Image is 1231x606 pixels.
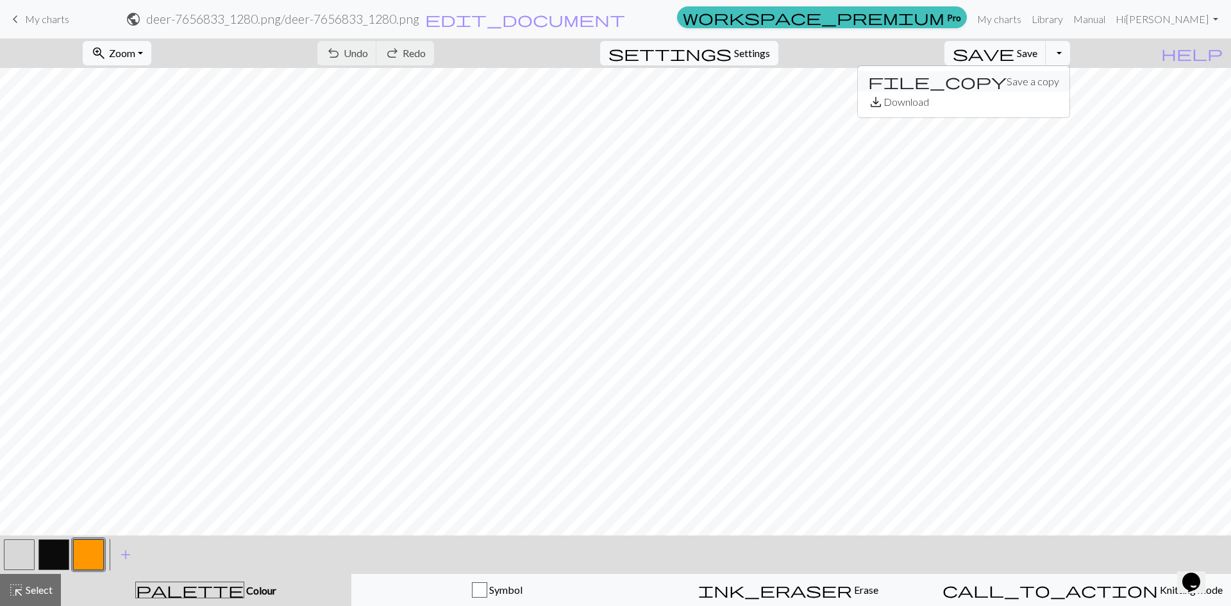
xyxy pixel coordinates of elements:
[942,581,1158,599] span: call_to_action
[1110,6,1223,32] a: Hi[PERSON_NAME]
[8,581,24,599] span: highlight_alt
[868,93,883,111] span: save_alt
[1158,584,1223,596] span: Knitting mode
[868,72,1007,90] span: file_copy
[91,44,106,62] span: zoom_in
[1161,44,1223,62] span: help
[1026,6,1068,32] a: Library
[677,6,967,28] a: Pro
[1017,47,1037,59] span: Save
[944,41,1046,65] button: Save
[734,46,770,61] span: Settings
[126,10,141,28] span: public
[972,6,1026,32] a: My charts
[608,46,732,61] i: Settings
[118,546,133,564] span: add
[858,71,1069,92] button: Save a copy
[698,581,852,599] span: ink_eraser
[487,584,523,596] span: Symbol
[852,584,878,596] span: Erase
[953,44,1014,62] span: save
[8,8,69,30] a: My charts
[83,41,151,65] button: Zoom
[425,10,625,28] span: edit_document
[683,8,944,26] span: workspace_premium
[24,584,53,596] span: Select
[136,581,244,599] span: palette
[8,10,23,28] span: keyboard_arrow_left
[642,574,934,606] button: Erase
[600,41,778,65] button: SettingsSettings
[608,44,732,62] span: settings
[351,574,643,606] button: Symbol
[1068,6,1110,32] a: Manual
[934,574,1231,606] button: Knitting mode
[858,92,1069,112] button: Download
[109,47,135,59] span: Zoom
[244,584,276,596] span: Colour
[146,12,419,26] h2: deer-7656833_1280.png / deer-7656833_1280.png
[61,574,351,606] button: Colour
[1177,555,1218,593] iframe: chat widget
[25,13,69,25] span: My charts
